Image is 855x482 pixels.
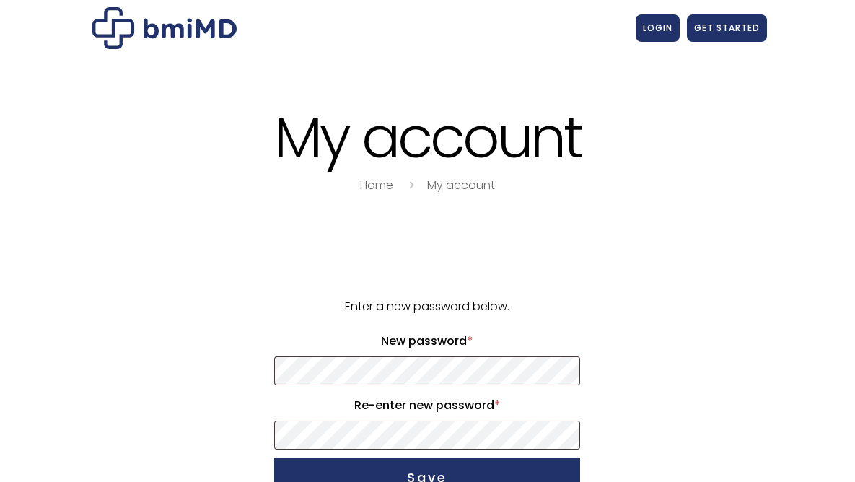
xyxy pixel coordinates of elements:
img: My account [92,7,237,49]
a: My account [427,177,495,193]
p: Enter a new password below. [272,297,582,317]
h1: My account [89,107,767,168]
label: New password [274,330,580,353]
a: Home [360,177,393,193]
span: GET STARTED [694,22,760,34]
span: LOGIN [643,22,672,34]
i: breadcrumbs separator [403,177,419,193]
a: GET STARTED [687,14,767,42]
a: LOGIN [636,14,680,42]
label: Re-enter new password [274,394,580,417]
